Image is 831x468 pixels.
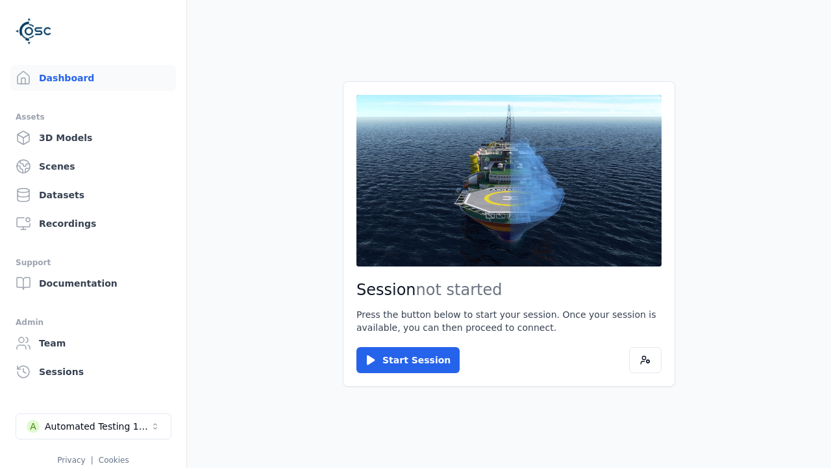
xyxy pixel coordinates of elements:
h2: Session [356,279,662,300]
div: Admin [16,315,171,330]
span: | [91,456,93,465]
a: 3D Models [10,125,176,151]
span: not started [416,281,502,299]
div: Support [16,255,171,270]
button: Select a workspace [16,413,171,439]
a: Dashboard [10,65,176,91]
a: Cookies [99,456,129,465]
a: Scenes [10,153,176,179]
div: A [27,420,40,433]
a: Team [10,330,176,356]
a: Recordings [10,211,176,237]
a: Documentation [10,270,176,296]
img: Logo [16,13,52,49]
a: Datasets [10,182,176,208]
a: Privacy [57,456,85,465]
div: Automated Testing 1 - Playwright [45,420,150,433]
button: Start Session [356,347,460,373]
a: Sessions [10,359,176,385]
p: Press the button below to start your session. Once your session is available, you can then procee... [356,308,662,334]
div: Assets [16,109,171,125]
